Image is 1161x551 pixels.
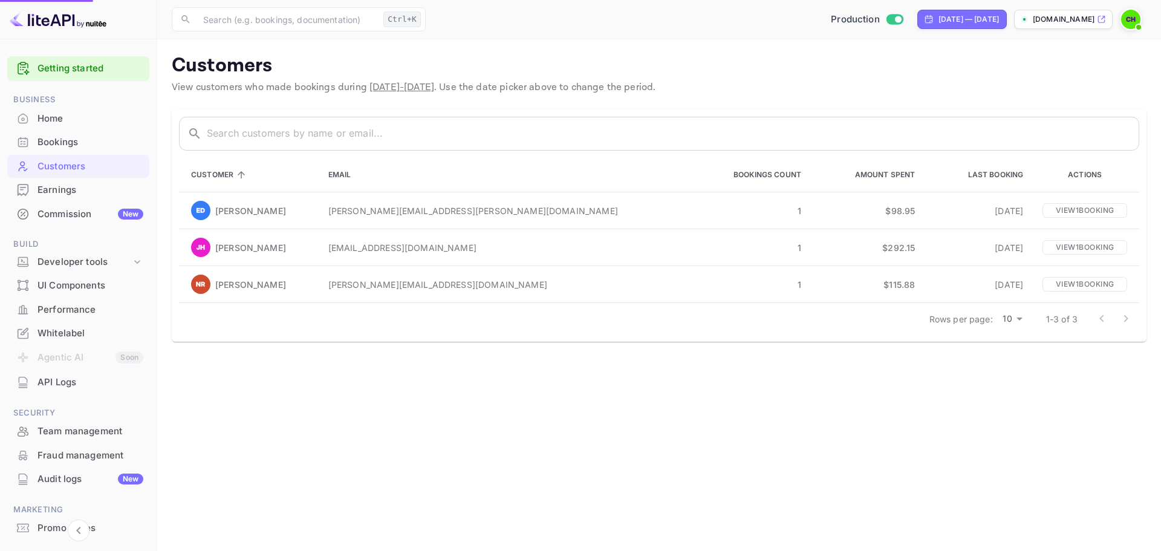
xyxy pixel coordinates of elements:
a: API Logs [7,371,149,393]
div: Audit logs [37,472,143,486]
img: LiteAPI logo [10,10,106,29]
p: [PERSON_NAME] [215,278,286,291]
a: Bookings [7,131,149,153]
div: Getting started [7,56,149,81]
span: Customer [191,168,249,182]
div: UI Components [7,274,149,298]
span: Build [7,238,149,251]
p: [DOMAIN_NAME] [1033,14,1094,25]
div: UI Components [37,279,143,293]
p: $115.88 [821,278,915,291]
a: Home [7,107,149,129]
a: Earnings [7,178,149,201]
input: Search (e.g. bookings, documentation) [196,7,379,31]
a: Whitelabel [7,322,149,344]
p: View 1 booking [1042,277,1127,292]
div: Home [7,107,149,131]
div: Customers [37,160,143,174]
div: New [118,474,143,484]
div: 10 [998,310,1027,328]
div: Developer tools [37,255,131,269]
p: 1 [698,278,801,291]
p: Customers [172,54,1146,78]
span: Bookings Count [718,168,801,182]
a: Audit logsNew [7,468,149,490]
a: Promo codes [7,517,149,539]
div: Bookings [37,135,143,149]
span: Email [328,168,367,182]
p: 1-3 of 3 [1046,313,1078,325]
span: Last Booking [952,168,1024,182]
p: 1 [698,204,801,217]
div: API Logs [37,376,143,390]
div: Fraud management [37,449,143,463]
p: Rows per page: [929,313,993,325]
span: Marketing [7,503,149,517]
a: Fraud management [7,444,149,466]
p: [PERSON_NAME] [215,204,286,217]
img: Natalia Rosa [191,275,210,294]
div: Ctrl+K [383,11,421,27]
div: Audit logsNew [7,468,149,491]
a: UI Components [7,274,149,296]
p: [DATE] [934,278,1023,291]
div: Earnings [37,183,143,197]
div: Promo codes [37,521,143,535]
p: View 1 booking [1042,240,1127,255]
div: [DATE] — [DATE] [938,14,999,25]
p: View 1 booking [1042,203,1127,218]
div: Customers [7,155,149,178]
img: Emily Djock [191,201,210,220]
a: CommissionNew [7,203,149,225]
p: $292.15 [821,241,915,254]
div: API Logs [7,371,149,394]
img: Cas Hulsbosch [1121,10,1140,29]
div: CommissionNew [7,203,149,226]
div: Performance [37,303,143,317]
div: Bookings [7,131,149,154]
input: Search customers by name or email... [207,117,1139,151]
span: View customers who made bookings during . Use the date picker above to change the period. [172,81,655,94]
p: [EMAIL_ADDRESS][DOMAIN_NAME] [328,241,678,254]
span: Security [7,406,149,420]
div: Whitelabel [7,322,149,345]
div: New [118,209,143,220]
div: Commission [37,207,143,221]
p: [DATE] [934,241,1023,254]
th: Actions [1033,158,1139,192]
div: Performance [7,298,149,322]
span: Business [7,93,149,106]
p: [PERSON_NAME] [215,241,286,254]
a: Team management [7,420,149,442]
div: Fraud management [7,444,149,468]
div: Earnings [7,178,149,202]
a: Getting started [37,62,143,76]
div: Promo codes [7,517,149,540]
div: Home [37,112,143,126]
p: [PERSON_NAME][EMAIL_ADDRESS][DOMAIN_NAME] [328,278,678,291]
a: Performance [7,298,149,321]
img: Joost Hulsbosch [191,238,210,257]
p: 1 [698,241,801,254]
span: Amount Spent [839,168,915,182]
a: Customers [7,155,149,177]
span: [DATE] - [DATE] [369,81,434,94]
button: Collapse navigation [68,520,89,541]
div: Team management [7,420,149,443]
div: Whitelabel [37,327,143,341]
p: [DATE] [934,204,1023,217]
div: Switch to Sandbox mode [826,13,908,27]
p: $98.95 [821,204,915,217]
div: Developer tools [7,252,149,273]
div: Team management [37,425,143,439]
span: Production [831,13,880,27]
p: [PERSON_NAME][EMAIL_ADDRESS][PERSON_NAME][DOMAIN_NAME] [328,204,678,217]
